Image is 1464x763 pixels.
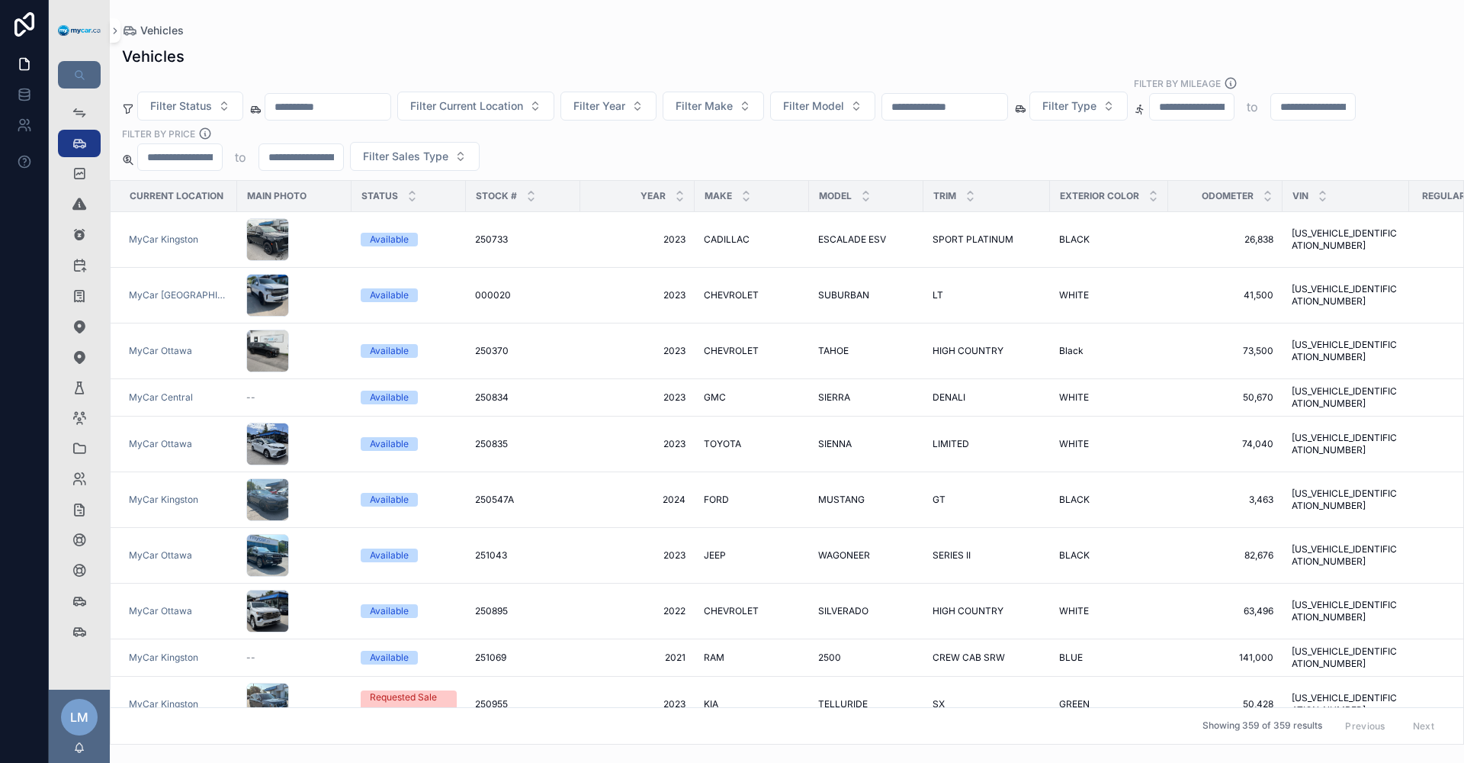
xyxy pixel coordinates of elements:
[933,698,945,710] span: SX
[475,233,571,246] a: 250733
[129,391,228,404] a: MyCar Central
[933,494,945,506] span: GT
[933,233,1013,246] span: SPORT PLATINUM
[818,698,868,710] span: TELLURIDE
[1292,385,1400,410] a: [US_VEHICLE_IDENTIFICATION_NUMBER]
[475,391,571,404] a: 250834
[1202,190,1254,202] span: Odometer
[475,345,509,357] span: 250370
[361,344,457,358] a: Available
[1177,494,1273,506] a: 3,463
[770,92,875,121] button: Select Button
[933,549,1041,562] a: SERIES II
[1177,289,1273,301] span: 41,500
[704,391,726,404] span: GMC
[475,233,508,246] span: 250733
[58,25,101,37] img: App logo
[704,289,759,301] span: CHEVROLET
[1177,438,1273,450] a: 74,040
[1292,599,1400,623] a: [US_VEHICLE_IDENTIFICATION_NUMBER]
[1059,652,1159,664] a: BLUE
[129,605,192,617] a: MyCar Ottawa
[475,698,571,710] a: 250955
[704,605,759,617] span: CHEVROLET
[1177,345,1273,357] a: 73,500
[122,23,184,38] a: Vehicles
[246,652,255,664] span: --
[819,190,852,202] span: Model
[129,438,228,450] a: MyCar Ottawa
[361,233,457,246] a: Available
[1292,190,1308,202] span: VIN
[589,698,685,710] span: 2023
[361,493,457,507] a: Available
[933,391,1041,404] a: DENALI
[1292,227,1400,252] span: [US_VEHICLE_IDENTIFICATION_NUMBER]
[1292,283,1400,307] a: [US_VEHICLE_IDENTIFICATION_NUMBER]
[129,233,228,246] a: MyCar Kingston
[818,233,914,246] a: ESCALADE ESV
[818,494,865,506] span: MUSTANG
[1292,543,1400,568] a: [US_VEHICLE_IDENTIFICATION_NUMBER]
[704,605,800,617] a: CHEVROLET
[129,698,198,710] span: MyCar Kingston
[1177,391,1273,404] a: 50,670
[361,288,457,302] a: Available
[129,549,228,562] a: MyCar Ottawa
[704,494,800,506] a: FORD
[246,652,342,664] a: --
[129,438,192,450] a: MyCar Ottawa
[129,345,192,357] span: MyCar Ottawa
[475,698,508,710] span: 250955
[370,549,409,562] div: Available
[1177,549,1273,562] span: 82,676
[1059,391,1159,404] a: WHITE
[589,233,685,246] a: 2023
[129,233,198,246] a: MyCar Kingston
[1059,494,1090,506] span: BLACK
[933,190,956,202] span: Trim
[129,652,198,664] a: MyCar Kingston
[1059,391,1089,404] span: WHITE
[818,438,852,450] span: SIENNA
[704,652,724,664] span: RAM
[1292,645,1400,670] span: [US_VEHICLE_IDENTIFICATION_NUMBER]
[475,605,571,617] a: 250895
[1059,233,1090,246] span: BLACK
[705,190,732,202] span: Make
[933,438,969,450] span: LIMITED
[1059,438,1089,450] span: WHITE
[704,438,800,450] a: TOYOTA
[1059,289,1089,301] span: WHITE
[361,391,457,404] a: Available
[589,438,685,450] a: 2023
[1292,432,1400,456] a: [US_VEHICLE_IDENTIFICATION_NUMBER]
[129,289,228,301] a: MyCar [GEOGRAPHIC_DATA]
[704,698,718,710] span: KIA
[475,289,571,301] a: 000020
[1059,289,1159,301] a: WHITE
[704,652,800,664] a: RAM
[933,391,965,404] span: DENALI
[129,494,228,506] a: MyCar Kingston
[370,604,409,618] div: Available
[704,289,800,301] a: CHEVROLET
[1177,652,1273,664] span: 141,000
[235,148,246,166] p: to
[370,691,448,718] div: Requested Sale Cancellation
[1059,549,1159,562] a: BLACK
[818,494,914,506] a: MUSTANG
[573,98,625,114] span: Filter Year
[818,652,914,664] a: 2500
[1202,720,1322,732] span: Showing 359 of 359 results
[475,494,571,506] a: 250547A
[818,345,914,357] a: TAHOE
